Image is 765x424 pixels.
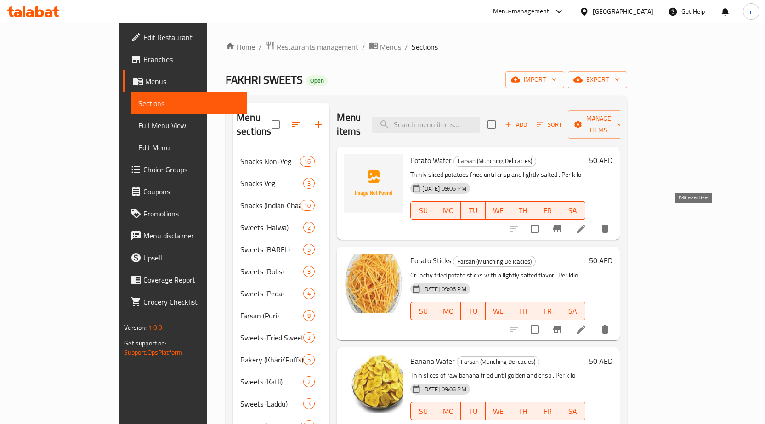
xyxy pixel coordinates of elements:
[461,302,486,320] button: TU
[501,118,531,132] button: Add
[303,222,315,233] div: items
[237,111,272,138] h2: Menu sections
[414,204,432,217] span: SU
[514,204,532,217] span: TH
[240,244,303,255] div: Sweets (BARFI )
[303,288,315,299] div: items
[505,71,564,88] button: import
[124,346,182,358] a: Support.OpsPlatform
[537,119,562,130] span: Sort
[750,6,752,17] span: r
[240,266,303,277] span: Sweets (Rolls)
[531,118,568,132] span: Sort items
[419,184,470,193] span: [DATE] 09:06 PM
[419,285,470,294] span: [DATE] 09:06 PM
[560,402,585,420] button: SA
[138,142,240,153] span: Edit Menu
[546,318,568,340] button: Branch-specific-item
[453,256,536,267] div: Farsan (Munching Delicacies)
[123,203,247,225] a: Promotions
[453,156,536,167] div: Farsan (Munching Delicacies)
[233,283,329,305] div: Sweets (Peda)4
[303,244,315,255] div: items
[525,219,544,238] span: Select to update
[240,354,303,365] span: Bakery (Khari/Puffs)
[589,154,612,167] h6: 50 AED
[576,324,587,335] a: Edit menu item
[145,76,240,87] span: Menus
[514,405,532,418] span: TH
[344,154,403,213] img: Potato Wafer
[303,310,315,321] div: items
[131,92,247,114] a: Sections
[410,370,585,381] p: Thin slices of raw banana fried until golden and crisp . Per kilo
[410,153,452,167] span: Potato Wafer
[233,349,329,371] div: Bakery (Khari/Puffs)5
[240,222,303,233] span: Sweets (Halwa)
[539,405,556,418] span: FR
[240,398,303,409] span: Sweets (Laddu)
[410,402,436,420] button: SU
[560,201,585,220] button: SA
[266,41,358,53] a: Restaurants management
[465,305,482,318] span: TU
[535,201,560,220] button: FR
[123,70,247,92] a: Menus
[307,113,329,136] button: Add section
[124,337,166,349] span: Get support on:
[123,225,247,247] a: Menu disclaimer
[240,332,303,343] div: Sweets (Fried Sweets)
[535,302,560,320] button: FR
[525,320,544,339] span: Select to update
[513,74,557,85] span: import
[300,201,314,210] span: 10
[414,305,432,318] span: SU
[138,120,240,131] span: Full Menu View
[233,260,329,283] div: Sweets (Rolls)3
[304,311,314,320] span: 8
[461,402,486,420] button: TU
[226,41,627,53] nav: breadcrumb
[489,305,507,318] span: WE
[534,118,564,132] button: Sort
[344,254,403,313] img: Potato Sticks
[123,181,247,203] a: Coupons
[285,113,307,136] span: Sort sections
[344,355,403,413] img: Banana Wafer
[362,41,365,52] li: /
[138,98,240,109] span: Sections
[304,245,314,254] span: 5
[575,113,622,136] span: Manage items
[510,302,535,320] button: TH
[240,310,303,321] span: Farsan (Puri)
[124,322,147,334] span: Version:
[233,327,329,349] div: Sweets (Fried Sweets)3
[240,376,303,387] span: Sweets (Katli)
[546,218,568,240] button: Branch-specific-item
[300,200,315,211] div: items
[123,26,247,48] a: Edit Restaurant
[123,158,247,181] a: Choice Groups
[233,371,329,393] div: Sweets (Katli)2
[593,6,653,17] div: [GEOGRAPHIC_DATA]
[240,178,303,189] div: Snacks Veg
[489,405,507,418] span: WE
[300,157,314,166] span: 16
[148,322,163,334] span: 1.0.0
[143,54,240,65] span: Branches
[369,41,401,53] a: Menus
[535,402,560,420] button: FR
[486,302,510,320] button: WE
[240,156,300,167] span: Snacks Non-Veg
[233,238,329,260] div: Sweets (BARFI )5
[372,117,480,133] input: search
[568,110,629,139] button: Manage items
[514,305,532,318] span: TH
[233,216,329,238] div: Sweets (Halwa)2
[414,405,432,418] span: SU
[304,223,314,232] span: 2
[233,194,329,216] div: Snacks (Indian Chaat Corner)10
[233,150,329,172] div: Snacks Non-Veg16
